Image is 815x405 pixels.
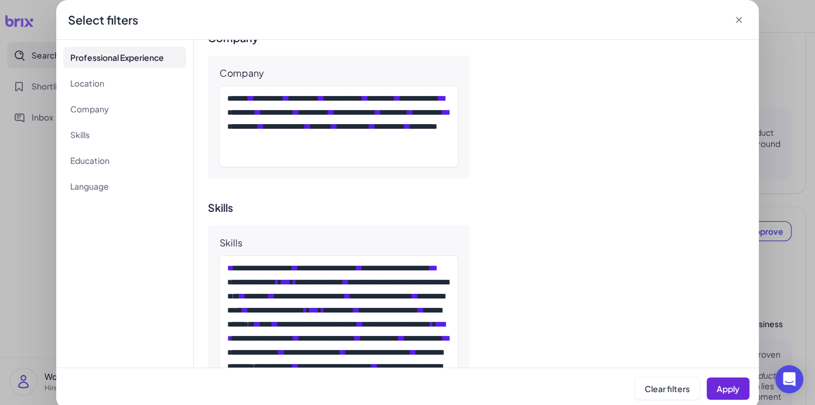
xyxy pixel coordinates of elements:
[220,237,242,249] div: Skills
[635,377,700,400] button: Clear filters
[63,98,186,119] li: Company
[63,176,186,197] li: Language
[645,383,690,394] span: Clear filters
[63,124,186,145] li: Skills
[775,365,803,393] div: Open Intercom Messenger
[707,377,749,400] button: Apply
[63,47,186,68] li: Professional Experience
[208,202,745,214] h3: Skills
[63,150,186,171] li: Education
[208,32,745,44] h3: Company
[717,383,739,394] span: Apply
[68,12,138,28] div: Select filters
[63,73,186,94] li: Location
[220,67,264,79] div: Company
